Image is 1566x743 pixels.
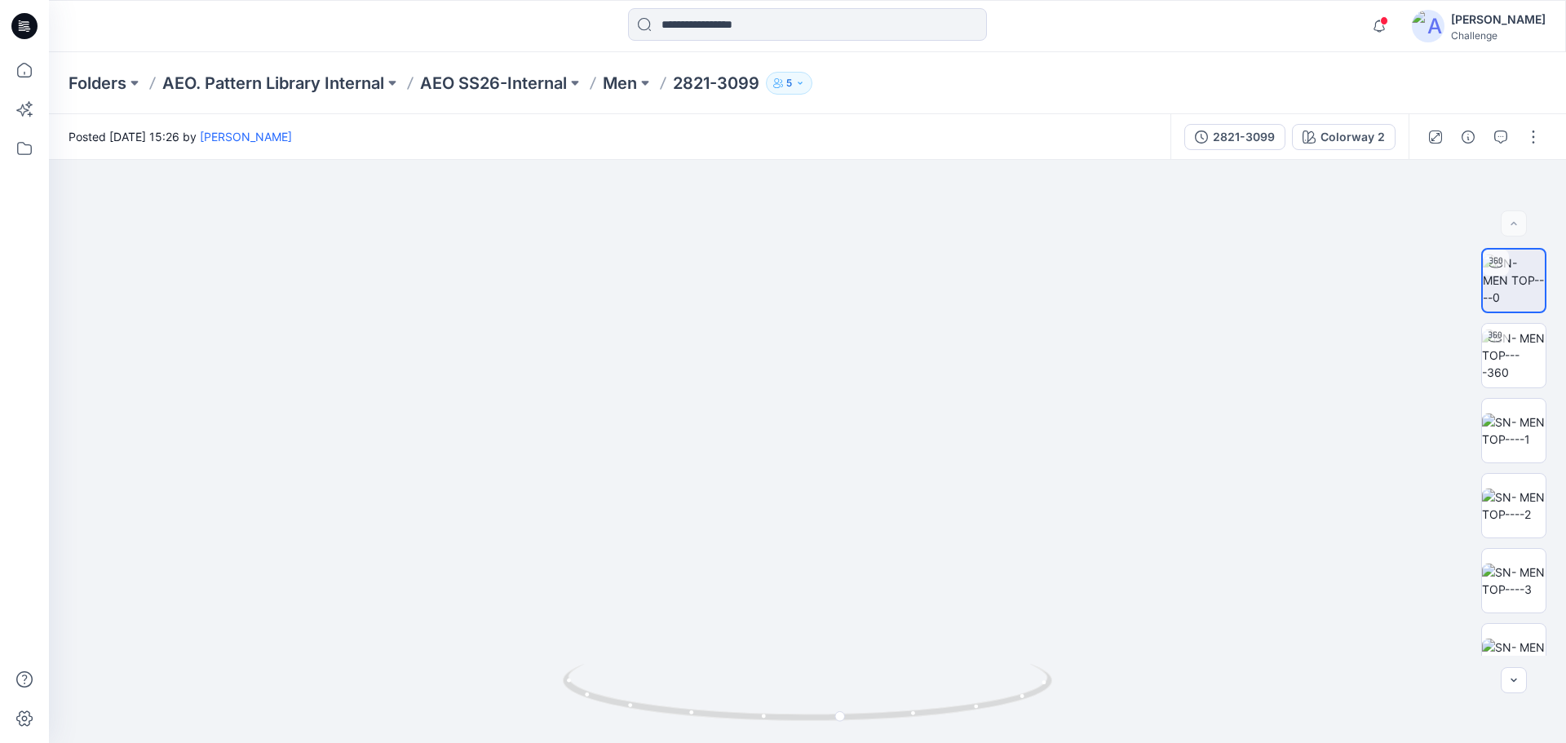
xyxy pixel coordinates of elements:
p: 2821-3099 [673,72,759,95]
a: AEO. Pattern Library Internal [162,72,384,95]
p: 5 [786,74,792,92]
span: Posted [DATE] 15:26 by [69,128,292,145]
button: 2821-3099 [1184,124,1285,150]
img: SN- MEN TOP----2 [1482,489,1546,523]
img: SN- MEN TOP----1 [1482,414,1546,448]
div: Colorway 2 [1320,128,1385,146]
a: [PERSON_NAME] [200,130,292,144]
div: 2821-3099 [1213,128,1275,146]
img: SN- MEN TOP----4 [1482,639,1546,673]
button: Colorway 2 [1292,124,1396,150]
img: SN- MEN TOP----360 [1482,329,1546,381]
button: Details [1455,124,1481,150]
img: SN- MEN TOP----0 [1483,254,1545,306]
div: [PERSON_NAME] [1451,10,1546,29]
button: 5 [766,72,812,95]
img: eyJhbGciOiJIUzI1NiIsImtpZCI6IjAiLCJzbHQiOiJzZXMiLCJ0eXAiOiJKV1QifQ.eyJkYXRhIjp7InR5cGUiOiJzdG9yYW... [383,139,1233,743]
div: Challenge [1451,29,1546,42]
a: Men [603,72,637,95]
a: Folders [69,72,126,95]
a: AEO SS26-Internal [420,72,567,95]
img: avatar [1412,10,1444,42]
img: SN- MEN TOP----3 [1482,564,1546,598]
